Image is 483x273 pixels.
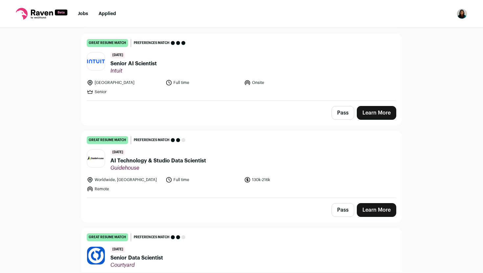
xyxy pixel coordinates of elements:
span: [DATE] [110,246,125,253]
a: great resume match Preferences match [DATE] AI Technology & Studio Data Scientist Guidehouse Worl... [81,131,402,198]
a: Jobs [78,11,88,16]
li: Senior [87,89,162,95]
span: Senior AI Scientist [110,60,157,68]
a: Learn More [357,203,396,217]
a: Applied [99,11,116,16]
li: Onsite [244,79,319,86]
span: Guidehouse [110,165,206,171]
span: Courtyard [110,262,163,268]
li: Worldwide, [GEOGRAPHIC_DATA] [87,177,162,183]
span: Preferences match [134,137,170,143]
span: Senior Data Scientist [110,254,163,262]
span: Preferences match [134,40,170,46]
div: great resume match [87,39,128,47]
li: Remote [87,186,162,192]
li: [GEOGRAPHIC_DATA] [87,79,162,86]
img: 1710592-medium_jpg [457,9,467,19]
li: 130k-216k [244,177,319,183]
span: [DATE] [110,52,125,58]
span: AI Technology & Studio Data Scientist [110,157,206,165]
a: Learn More [357,106,396,120]
div: great resume match [87,233,128,241]
button: Pass [332,203,354,217]
img: 063e6e21db467e0fea59c004443fc3bf10cf4ada0dac12847339c93fdb63647b.png [87,59,105,63]
span: [DATE] [110,149,125,156]
img: 73ee7eb869c1a4f52e198024083af0bcba4f8c7b263bc6581ea99793c05cd443.jpg [87,247,105,264]
img: 45f0d6b11a8ac2700abf1b549250827cc5b06893dcbcd51da6b58612d686466b.jpg [87,155,105,162]
div: great resume match [87,136,128,144]
button: Pass [332,106,354,120]
span: Intuit [110,68,157,74]
span: Preferences match [134,234,170,241]
li: Full time [166,79,241,86]
li: Full time [166,177,241,183]
a: great resume match Preferences match [DATE] Senior AI Scientist Intuit [GEOGRAPHIC_DATA] Full tim... [81,34,402,100]
button: Open dropdown [457,9,467,19]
